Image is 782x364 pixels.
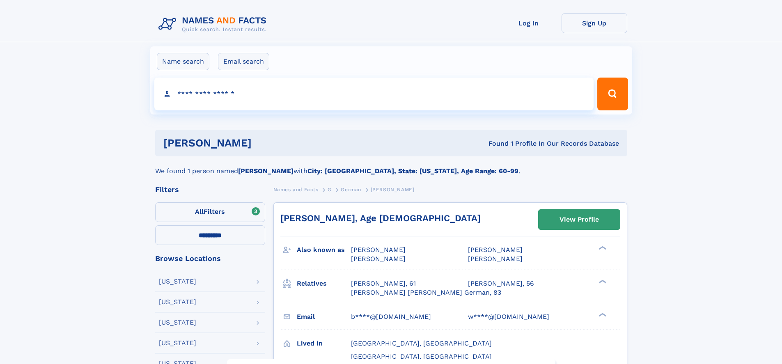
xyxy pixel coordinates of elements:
[157,53,209,70] label: Name search
[597,312,607,317] div: ❯
[351,246,406,254] span: [PERSON_NAME]
[351,288,501,297] a: [PERSON_NAME] [PERSON_NAME] German, 83
[307,167,518,175] b: City: [GEOGRAPHIC_DATA], State: [US_STATE], Age Range: 60-99
[468,255,523,263] span: [PERSON_NAME]
[597,78,628,110] button: Search Button
[155,202,265,222] label: Filters
[468,246,523,254] span: [PERSON_NAME]
[351,255,406,263] span: [PERSON_NAME]
[273,184,319,195] a: Names and Facts
[341,184,361,195] a: German
[155,156,627,176] div: We found 1 person named with .
[155,255,265,262] div: Browse Locations
[351,353,492,360] span: [GEOGRAPHIC_DATA], [GEOGRAPHIC_DATA]
[297,310,351,324] h3: Email
[155,13,273,35] img: Logo Names and Facts
[297,243,351,257] h3: Also known as
[155,186,265,193] div: Filters
[238,167,294,175] b: [PERSON_NAME]
[370,139,619,148] div: Found 1 Profile In Our Records Database
[328,184,332,195] a: G
[159,340,196,346] div: [US_STATE]
[597,245,607,251] div: ❯
[297,337,351,350] h3: Lived in
[468,279,534,288] a: [PERSON_NAME], 56
[218,53,269,70] label: Email search
[351,279,416,288] a: [PERSON_NAME], 61
[163,138,370,148] h1: [PERSON_NAME]
[496,13,562,33] a: Log In
[195,208,204,215] span: All
[154,78,594,110] input: search input
[539,210,620,229] a: View Profile
[328,187,332,192] span: G
[159,299,196,305] div: [US_STATE]
[341,187,361,192] span: German
[297,277,351,291] h3: Relatives
[560,210,599,229] div: View Profile
[562,13,627,33] a: Sign Up
[597,279,607,284] div: ❯
[280,213,481,223] a: [PERSON_NAME], Age [DEMOGRAPHIC_DATA]
[159,278,196,285] div: [US_STATE]
[159,319,196,326] div: [US_STATE]
[351,339,492,347] span: [GEOGRAPHIC_DATA], [GEOGRAPHIC_DATA]
[371,187,415,192] span: [PERSON_NAME]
